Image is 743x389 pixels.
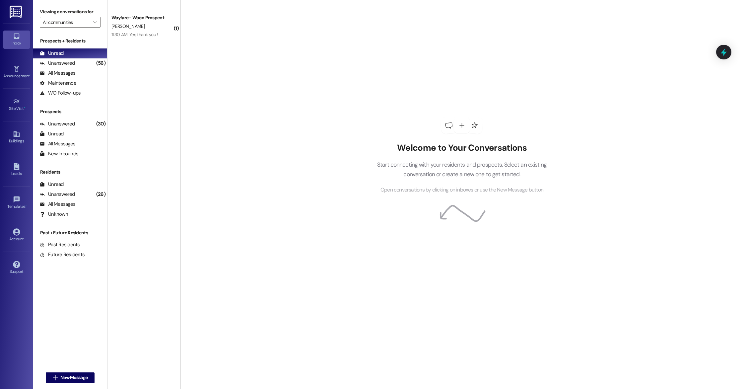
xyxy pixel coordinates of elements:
span: • [30,73,31,77]
div: (30) [95,119,107,129]
a: Site Visit • [3,96,30,114]
a: Support [3,259,30,277]
div: Unread [40,181,64,188]
a: Leads [3,161,30,179]
div: Unread [40,50,64,57]
a: Templates • [3,194,30,212]
div: (56) [95,58,107,68]
div: Past Residents [40,241,80,248]
a: Buildings [3,128,30,146]
a: Inbox [3,31,30,48]
div: All Messages [40,70,75,77]
label: Viewing conversations for [40,7,101,17]
div: Unanswered [40,191,75,198]
div: 11:30 AM: Yes thank you ! [111,32,158,38]
h2: Welcome to Your Conversations [367,143,557,153]
div: All Messages [40,140,75,147]
div: Unanswered [40,60,75,67]
div: Maintenance [40,80,76,87]
div: Prospects [33,108,107,115]
div: Unanswered [40,120,75,127]
div: Unknown [40,211,68,218]
div: Unread [40,130,64,137]
i:  [53,375,58,380]
div: Past + Future Residents [33,229,107,236]
div: New Inbounds [40,150,78,157]
div: Future Residents [40,251,85,258]
a: Account [3,226,30,244]
img: ResiDesk Logo [10,6,23,18]
div: All Messages [40,201,75,208]
div: WO Follow-ups [40,90,81,97]
i:  [93,20,97,25]
p: Start connecting with your residents and prospects. Select an existing conversation or create a n... [367,160,557,179]
span: [PERSON_NAME] [111,23,145,29]
input: All communities [43,17,90,28]
div: Wayfare - Waco Prospect [111,14,173,21]
span: • [26,203,27,208]
span: Open conversations by clicking on inboxes or use the New Message button [380,186,543,194]
div: Prospects + Residents [33,38,107,44]
div: Residents [33,169,107,176]
span: • [24,105,25,110]
button: New Message [46,372,95,383]
div: (26) [95,189,107,199]
span: New Message [60,374,88,381]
